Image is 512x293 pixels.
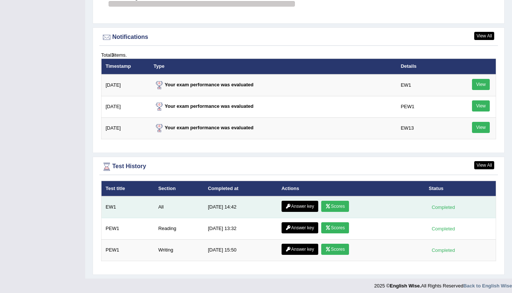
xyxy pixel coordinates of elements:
[101,32,496,43] div: Notifications
[154,240,204,261] td: Writing
[154,82,254,87] strong: Your exam performance was evaluated
[204,181,277,196] th: Completed at
[397,96,452,117] td: PEW1
[102,181,154,196] th: Test title
[390,283,421,289] strong: English Wise.
[277,181,425,196] th: Actions
[429,246,458,254] div: Completed
[321,222,349,233] a: Scores
[321,201,349,212] a: Scores
[397,117,452,139] td: EW13
[101,51,496,59] div: Total items.
[429,203,458,211] div: Completed
[111,52,114,58] b: 3
[204,218,277,240] td: [DATE] 13:32
[472,100,490,111] a: View
[472,79,490,90] a: View
[282,244,318,255] a: Answer key
[397,59,452,74] th: Details
[154,181,204,196] th: Section
[154,125,254,130] strong: Your exam performance was evaluated
[102,117,150,139] td: [DATE]
[102,196,154,218] td: EW1
[463,283,512,289] a: Back to English Wise
[321,244,349,255] a: Scores
[204,240,277,261] td: [DATE] 15:50
[102,218,154,240] td: PEW1
[374,279,512,289] div: 2025 © All Rights Reserved
[154,218,204,240] td: Reading
[204,196,277,218] td: [DATE] 14:42
[474,161,494,169] a: View All
[425,181,496,196] th: Status
[474,32,494,40] a: View All
[102,240,154,261] td: PEW1
[282,222,318,233] a: Answer key
[397,74,452,96] td: EW1
[102,59,150,74] th: Timestamp
[429,225,458,233] div: Completed
[282,201,318,212] a: Answer key
[150,59,397,74] th: Type
[154,196,204,218] td: All
[101,161,496,172] div: Test History
[102,96,150,117] td: [DATE]
[472,122,490,133] a: View
[154,103,254,109] strong: Your exam performance was evaluated
[102,74,150,96] td: [DATE]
